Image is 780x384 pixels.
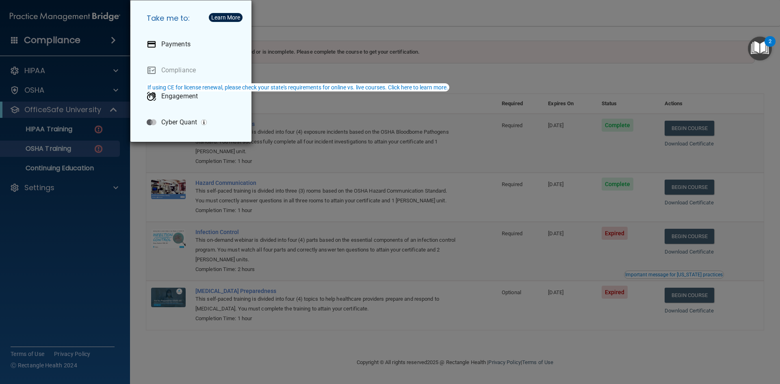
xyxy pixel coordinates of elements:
div: 2 [769,41,771,52]
div: Learn More [211,15,240,20]
p: Cyber Quant [161,118,197,126]
a: Payments [140,33,245,56]
h5: Take me to: [140,7,245,30]
button: Learn More [209,13,243,22]
a: Cyber Quant [140,111,245,134]
button: Open Resource Center, 2 new notifications [748,37,772,61]
a: Engagement [140,85,245,108]
p: Engagement [161,92,198,100]
p: Payments [161,40,191,48]
button: If using CE for license renewal, please check your state's requirements for online vs. live cours... [146,83,449,91]
div: If using CE for license renewal, please check your state's requirements for online vs. live cours... [147,85,448,90]
a: Compliance [140,59,245,82]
